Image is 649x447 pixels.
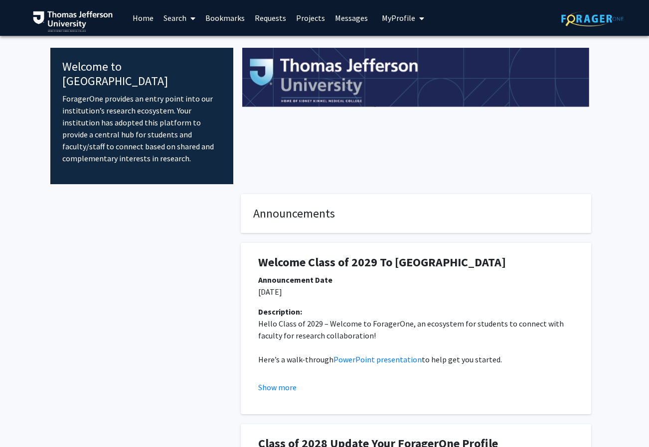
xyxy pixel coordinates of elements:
[242,48,590,108] img: Cover Image
[258,381,297,393] button: Show more
[33,11,113,32] img: Thomas Jefferson University Logo
[258,318,574,341] p: Hello Class of 2029 – Welcome to ForagerOne, an ecosystem for students to connect with faculty fo...
[258,255,574,270] h1: Welcome Class of 2029 To [GEOGRAPHIC_DATA]
[258,353,574,365] p: Here’s a walk-through to help get you started.
[333,354,422,364] a: PowerPoint presentation
[258,286,574,298] p: [DATE]
[159,0,200,35] a: Search
[258,274,574,286] div: Announcement Date
[253,207,579,221] h4: Announcements
[258,306,574,318] div: Description:
[250,0,291,35] a: Requests
[200,0,250,35] a: Bookmarks
[291,0,330,35] a: Projects
[62,60,221,89] h4: Welcome to [GEOGRAPHIC_DATA]
[62,93,221,164] p: ForagerOne provides an entry point into our institution’s research ecosystem. Your institution ha...
[561,11,624,26] img: ForagerOne Logo
[382,13,415,23] span: My Profile
[330,0,373,35] a: Messages
[128,0,159,35] a: Home
[7,402,42,440] iframe: Chat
